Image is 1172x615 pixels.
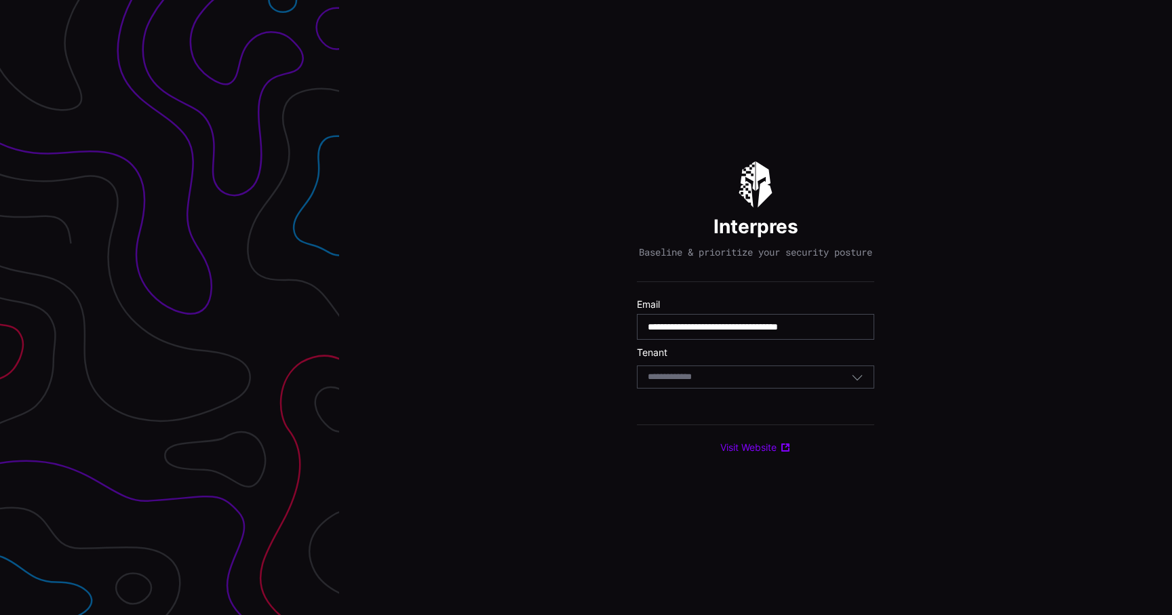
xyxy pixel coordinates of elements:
label: Tenant [637,346,874,359]
button: Toggle options menu [851,371,863,383]
label: Email [637,298,874,311]
h1: Interpres [714,214,798,239]
p: Baseline & prioritize your security posture [639,246,872,258]
a: Visit Website [720,441,791,454]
